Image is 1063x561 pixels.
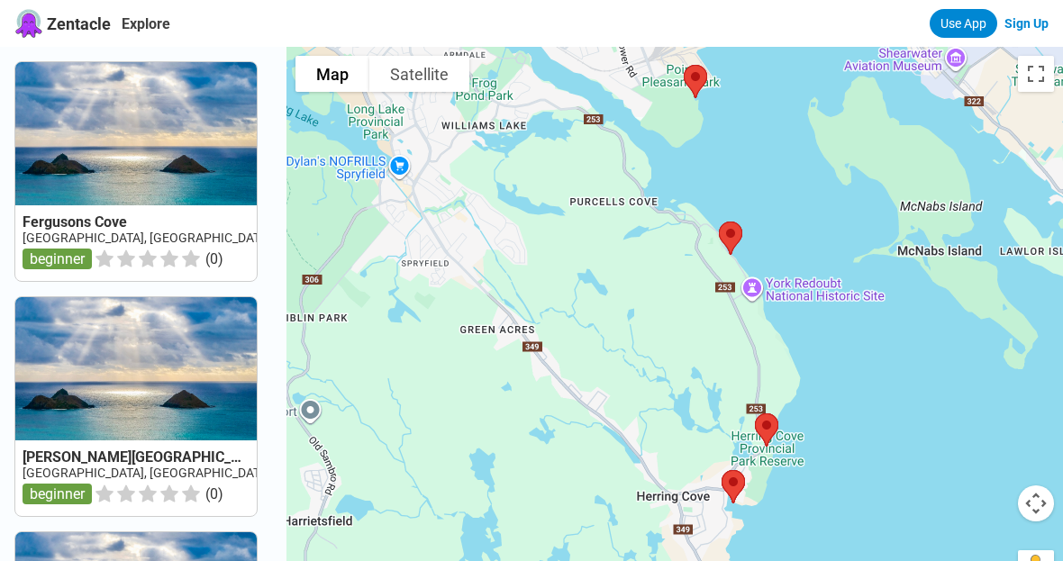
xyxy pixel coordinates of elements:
[122,15,170,32] a: Explore
[295,56,369,92] button: Show street map
[1018,56,1054,92] button: Toggle fullscreen view
[369,56,469,92] button: Show satellite imagery
[1004,16,1049,31] a: Sign Up
[14,9,111,38] a: Zentacle logoZentacle
[1018,485,1054,521] button: Map camera controls
[47,14,111,33] span: Zentacle
[23,231,271,245] a: [GEOGRAPHIC_DATA], [GEOGRAPHIC_DATA]
[14,9,43,38] img: Zentacle logo
[930,9,997,38] a: Use App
